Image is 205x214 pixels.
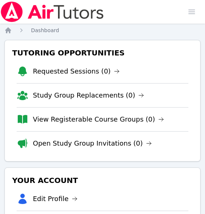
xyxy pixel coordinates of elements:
[11,174,194,187] h3: Your Account
[33,66,120,77] a: Requested Sessions (0)
[4,27,201,34] nav: Breadcrumb
[11,46,194,60] h3: Tutoring Opportunities
[33,194,78,204] a: Edit Profile
[31,27,59,34] a: Dashboard
[33,114,164,125] a: View Registerable Course Groups (0)
[31,27,59,33] span: Dashboard
[33,138,152,149] a: Open Study Group Invitations (0)
[33,90,144,101] a: Study Group Replacements (0)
